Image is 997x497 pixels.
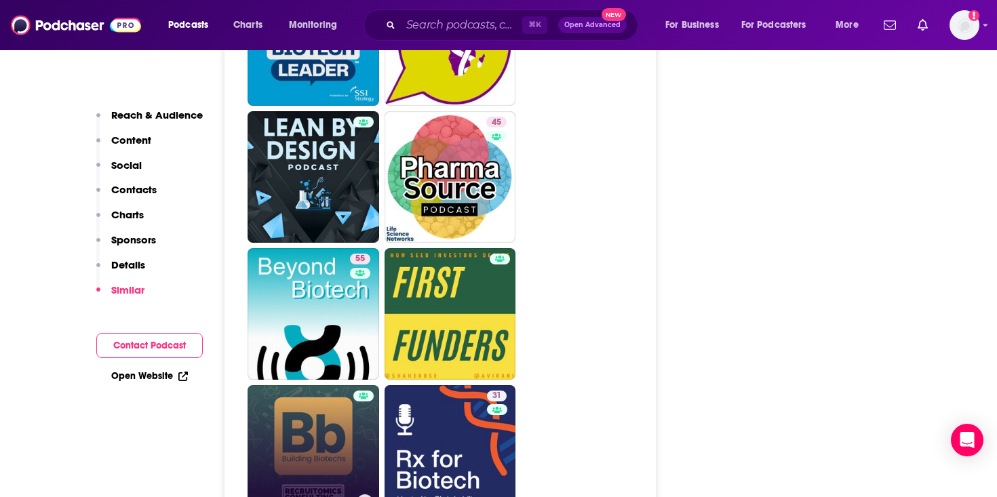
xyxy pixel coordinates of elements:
[355,252,365,266] span: 55
[492,116,501,130] span: 45
[878,14,901,37] a: Show notifications dropdown
[96,108,203,134] button: Reach & Audience
[96,258,145,283] button: Details
[665,16,719,35] span: For Business
[279,14,355,36] button: open menu
[385,111,516,243] a: 45
[96,183,157,208] button: Contacts
[969,10,979,21] svg: Add a profile image
[233,16,262,35] span: Charts
[96,134,151,159] button: Content
[111,134,151,146] p: Content
[96,159,142,184] button: Social
[111,258,145,271] p: Details
[912,14,933,37] a: Show notifications dropdown
[826,14,876,36] button: open menu
[111,370,188,382] a: Open Website
[656,14,736,36] button: open menu
[159,14,226,36] button: open menu
[741,16,806,35] span: For Podcasters
[224,14,271,36] a: Charts
[11,12,141,38] img: Podchaser - Follow, Share and Rate Podcasts
[111,183,157,196] p: Contacts
[111,208,144,221] p: Charts
[96,208,144,233] button: Charts
[564,22,621,28] span: Open Advanced
[951,424,983,456] div: Open Intercom Messenger
[602,8,626,21] span: New
[111,233,156,246] p: Sponsors
[487,391,507,401] a: 31
[168,16,208,35] span: Podcasts
[492,389,501,403] span: 31
[350,254,370,264] a: 55
[289,16,337,35] span: Monitoring
[950,10,979,40] span: Logged in as careycifranic
[522,16,547,34] span: ⌘ K
[96,333,203,358] button: Contact Podcast
[950,10,979,40] img: User Profile
[950,10,979,40] button: Show profile menu
[96,283,144,309] button: Similar
[486,117,507,127] a: 45
[558,17,627,33] button: Open AdvancedNew
[111,108,203,121] p: Reach & Audience
[376,9,651,41] div: Search podcasts, credits, & more...
[836,16,859,35] span: More
[248,248,379,380] a: 55
[111,283,144,296] p: Similar
[732,14,826,36] button: open menu
[111,159,142,172] p: Social
[96,233,156,258] button: Sponsors
[401,14,522,36] input: Search podcasts, credits, & more...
